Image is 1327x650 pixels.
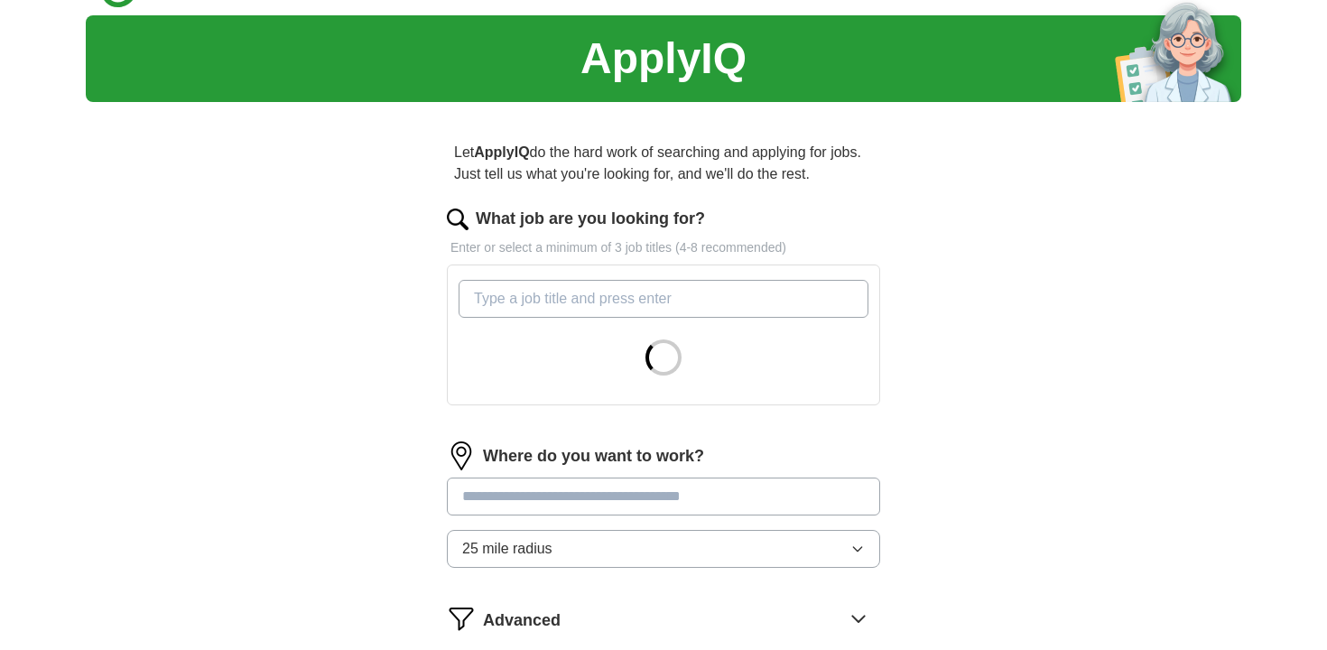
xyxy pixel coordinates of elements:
[447,441,476,470] img: location.png
[580,26,747,91] h1: ApplyIQ
[447,604,476,633] img: filter
[447,209,469,230] img: search.png
[483,444,704,469] label: Where do you want to work?
[447,135,880,192] p: Let do the hard work of searching and applying for jobs. Just tell us what you're looking for, an...
[459,280,868,318] input: Type a job title and press enter
[483,608,561,633] span: Advanced
[447,238,880,257] p: Enter or select a minimum of 3 job titles (4-8 recommended)
[474,144,529,160] strong: ApplyIQ
[476,207,705,231] label: What job are you looking for?
[447,530,880,568] button: 25 mile radius
[462,538,552,560] span: 25 mile radius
